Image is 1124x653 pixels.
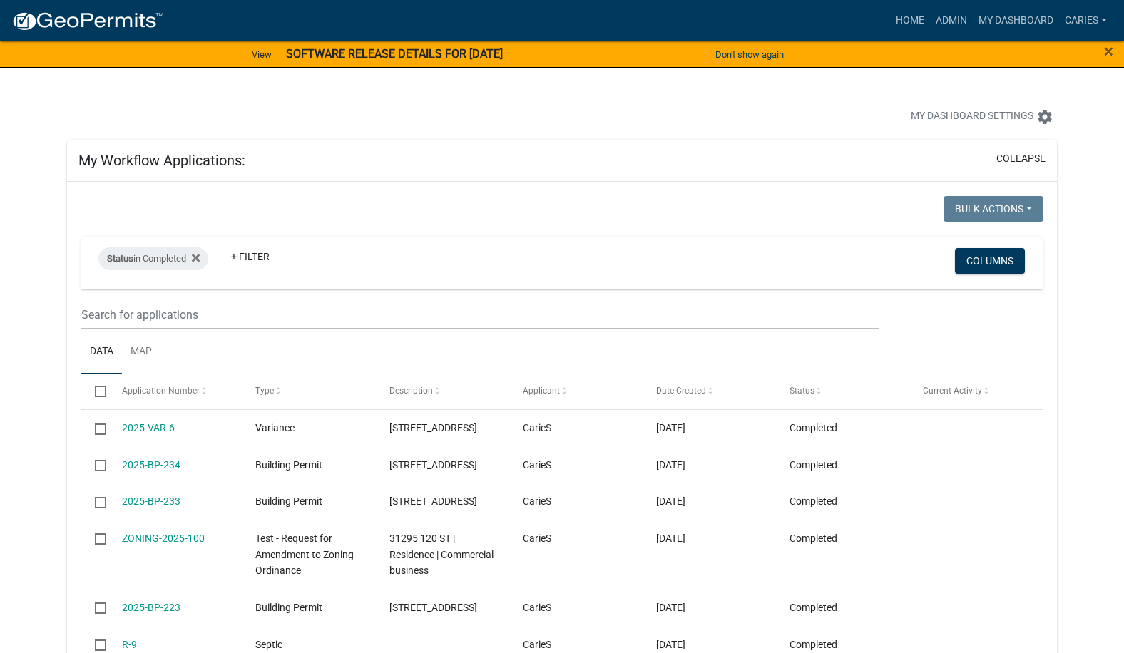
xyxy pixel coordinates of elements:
button: Columns [955,248,1025,274]
button: My Dashboard Settingssettings [899,103,1065,130]
button: Close [1104,43,1113,60]
a: 2025-BP-234 [122,459,180,471]
span: 04/16/2025 [656,459,685,471]
span: 24695 120TH ST [389,602,477,613]
span: Building Permit [255,602,322,613]
span: My Dashboard Settings [911,108,1033,125]
datatable-header-cell: Select [81,374,108,408]
span: Status [790,386,814,396]
span: 31295 120 ST | Residence | Commercial business [389,533,494,577]
a: Data [81,329,122,375]
span: Completed [790,602,837,613]
span: CarieS [523,602,551,613]
span: Status [107,253,133,264]
a: 2025-BP-223 [122,602,180,613]
span: Building Permit [255,459,322,471]
span: 01/28/2025 [656,602,685,613]
i: settings [1036,108,1053,125]
button: collapse [996,151,1046,166]
a: My Dashboard [973,7,1059,34]
span: Test - Request for Amendment to Zoning Ordinance [255,533,354,577]
span: Septic [255,639,282,650]
span: 13811 330TH ST [389,495,477,507]
span: Description [389,386,433,396]
span: Completed [790,639,837,650]
a: Admin [930,7,973,34]
span: CarieS [523,495,551,507]
span: × [1104,41,1113,61]
span: Date Created [656,386,706,396]
span: CarieS [523,533,551,544]
span: Current Activity [923,386,982,396]
span: Completed [790,533,837,544]
datatable-header-cell: Applicant [509,374,642,408]
a: + Filter [220,244,281,269]
span: Type [255,386,274,396]
datatable-header-cell: Date Created [643,374,776,408]
strong: SOFTWARE RELEASE DETAILS FOR [DATE] [286,47,503,61]
a: CarieS [1059,7,1113,34]
span: 26951 215TH ST [389,459,477,471]
span: 02/04/2025 [656,533,685,544]
span: CarieS [523,459,551,471]
span: CarieS [523,422,551,433]
div: in Completed [98,247,208,270]
span: 08/09/2024 [656,639,685,650]
datatable-header-cell: Current Activity [909,374,1043,408]
a: Map [122,329,160,375]
a: 2025-VAR-6 [122,422,175,433]
span: Building Permit [255,495,322,507]
a: ZONING-2025-100 [122,533,205,544]
a: R-9 [122,639,137,650]
datatable-header-cell: Application Number [108,374,242,408]
a: Home [890,7,930,34]
span: CarieS [523,639,551,650]
h5: My Workflow Applications: [78,152,245,169]
span: Completed [790,459,837,471]
span: Applicant [523,386,560,396]
a: 2025-BP-233 [122,495,180,507]
a: View [246,43,277,66]
span: 06/20/2025 [656,422,685,433]
datatable-header-cell: Status [776,374,909,408]
span: 15086 205TH ST [389,422,477,433]
datatable-header-cell: Type [242,374,375,408]
input: Search for applications [81,300,879,329]
span: Completed [790,495,837,507]
span: 04/15/2025 [656,495,685,507]
button: Bulk Actions [944,196,1043,222]
span: Completed [790,422,837,433]
datatable-header-cell: Description [375,374,509,408]
span: Application Number [122,386,200,396]
button: Don't show again [710,43,790,66]
span: Variance [255,422,295,433]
